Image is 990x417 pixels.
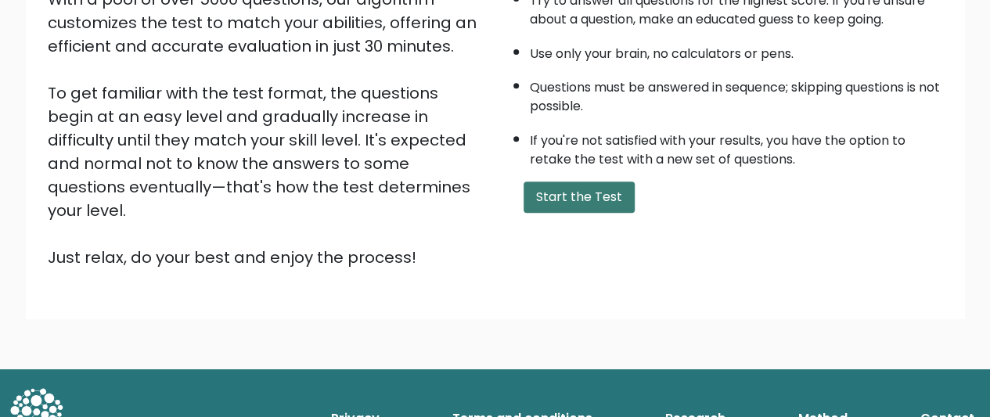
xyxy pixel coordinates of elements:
li: If you're not satisfied with your results, you have the option to retake the test with a new set ... [530,124,943,169]
button: Start the Test [524,182,635,213]
li: Questions must be answered in sequence; skipping questions is not possible. [530,70,943,116]
li: Use only your brain, no calculators or pens. [530,37,943,63]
